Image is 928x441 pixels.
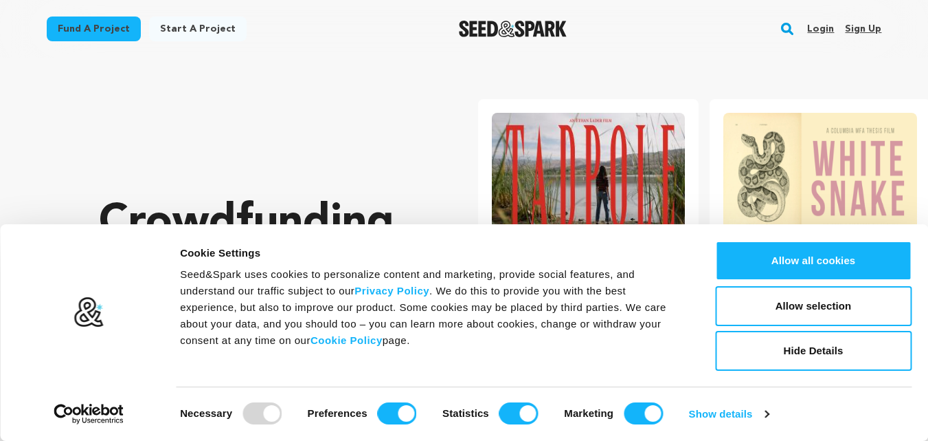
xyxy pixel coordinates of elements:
[310,334,383,346] a: Cookie Policy
[459,21,567,37] img: Seed&Spark Logo Dark Mode
[689,404,769,424] a: Show details
[99,196,423,361] p: Crowdfunding that .
[180,245,684,261] div: Cookie Settings
[47,17,141,41] a: Fund a project
[715,331,912,371] button: Hide Details
[308,407,367,419] strong: Preferences
[564,407,613,419] strong: Marketing
[149,17,247,41] a: Start a project
[459,21,567,37] a: Seed&Spark Homepage
[807,18,834,40] a: Login
[715,286,912,326] button: Allow selection
[492,113,686,245] img: TADPOLE image
[180,266,684,349] div: Seed&Spark uses cookies to personalize content and marketing, provide social features, and unders...
[723,113,917,245] img: White Snake image
[845,18,881,40] a: Sign up
[715,241,912,281] button: Allow all cookies
[442,407,489,419] strong: Statistics
[73,297,104,328] img: logo
[354,285,429,297] a: Privacy Policy
[29,404,149,424] a: Usercentrics Cookiebot - opens in a new window
[180,407,232,419] strong: Necessary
